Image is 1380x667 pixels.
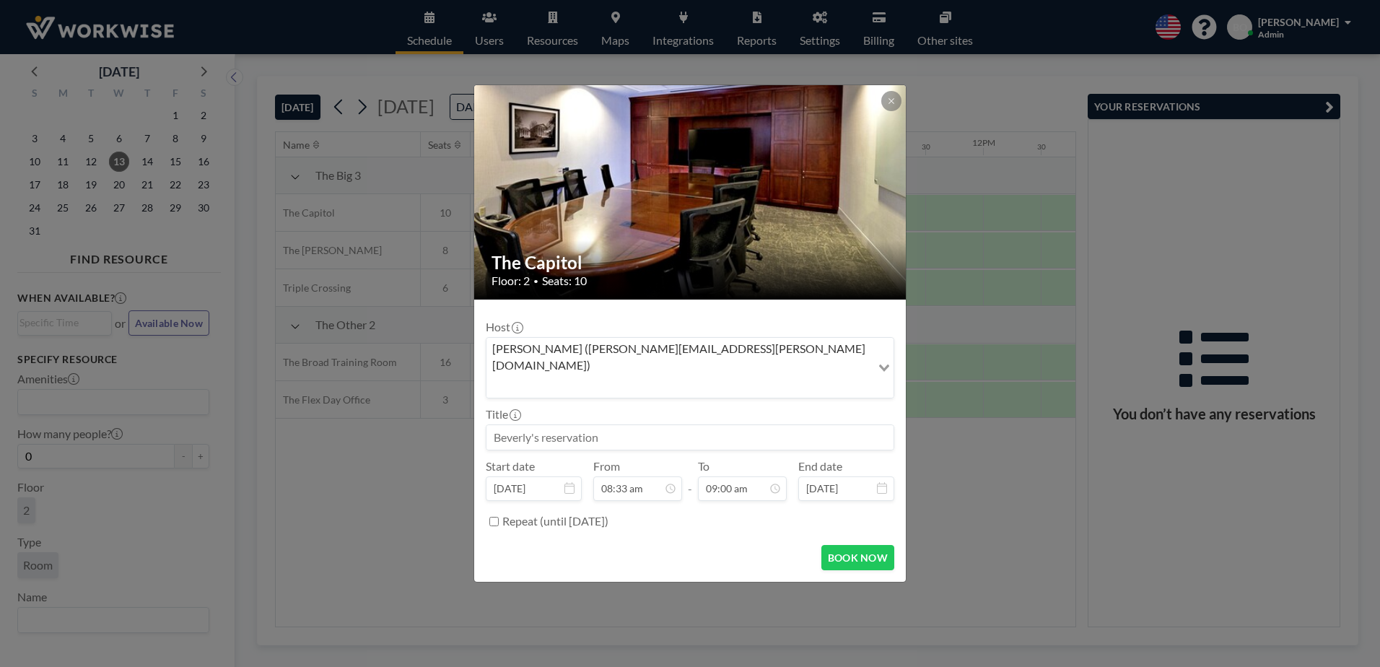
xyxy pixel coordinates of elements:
[486,425,894,450] input: Beverly's reservation
[533,276,538,287] span: •
[486,459,535,474] label: Start date
[698,459,709,474] label: To
[798,459,842,474] label: End date
[542,274,587,288] span: Seats: 10
[489,341,868,373] span: [PERSON_NAME] ([PERSON_NAME][EMAIL_ADDRESS][PERSON_NAME][DOMAIN_NAME])
[486,407,520,422] label: Title
[492,252,890,274] h2: The Capitol
[492,274,530,288] span: Floor: 2
[486,320,522,334] label: Host
[688,464,692,496] span: -
[593,459,620,474] label: From
[821,545,894,570] button: BOOK NOW
[502,514,608,528] label: Repeat (until [DATE])
[474,30,907,354] img: 537.jpg
[486,338,894,398] div: Search for option
[488,376,870,395] input: Search for option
